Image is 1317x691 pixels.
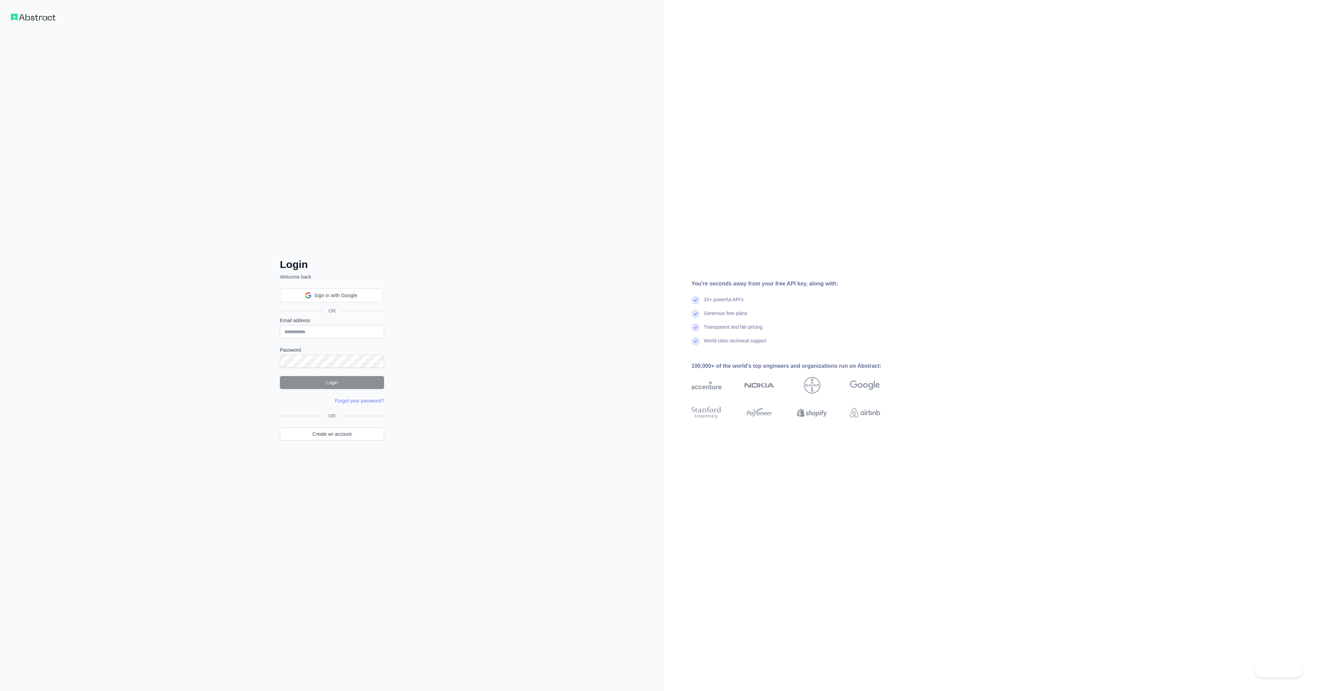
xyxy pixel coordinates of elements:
[691,296,700,304] img: check mark
[280,347,384,353] label: Password
[804,377,820,394] img: bayer
[691,377,722,394] img: accenture
[335,398,384,403] a: Forgot your password?
[691,362,902,370] div: 100,000+ of the world's top engineers and organizations run on Abstract:
[691,280,902,288] div: You're seconds away from your free API key, along with:
[704,337,767,351] div: World-class technical support
[797,405,827,420] img: shopify
[744,377,774,394] img: nokia
[326,412,339,419] span: OR
[691,310,700,318] img: check mark
[280,376,384,389] button: Login
[280,273,384,280] p: Welcome back
[280,317,384,324] label: Email address
[314,292,357,299] span: Sign in with Google
[280,289,383,302] div: Sign in with Google
[704,310,747,324] div: Generous free plans
[280,258,384,271] h2: Login
[691,324,700,332] img: check mark
[704,296,744,310] div: 15+ powerful API's
[850,377,880,394] img: google
[280,428,384,441] a: Create an account
[691,405,722,420] img: stanford university
[1255,663,1303,677] iframe: Toggle Customer Support
[850,405,880,420] img: airbnb
[704,324,762,337] div: Transparent and fair pricing
[323,307,341,314] span: OR
[691,337,700,345] img: check mark
[11,14,56,21] img: Workflow
[744,405,774,420] img: payoneer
